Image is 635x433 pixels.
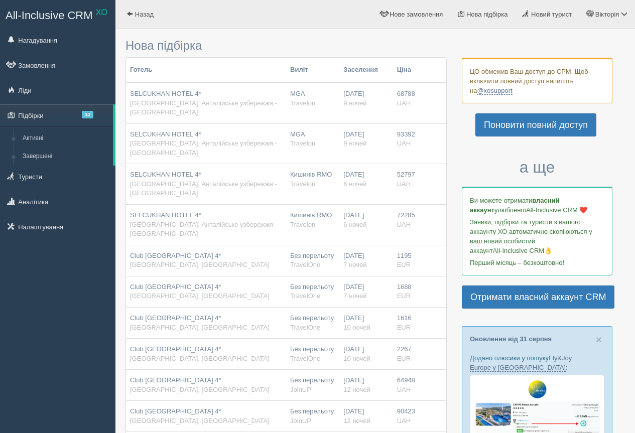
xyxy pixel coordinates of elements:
[493,247,553,254] span: All-Inclusive CRM👌
[290,251,335,270] div: Без перельоту
[397,314,412,322] span: 1616
[82,111,93,118] span: 13
[130,355,270,362] span: [GEOGRAPHIC_DATA], [GEOGRAPHIC_DATA]
[477,87,512,95] a: @xosupport
[125,39,447,52] h3: Нова підбірка
[130,314,221,322] span: Club [GEOGRAPHIC_DATA] 4*
[286,58,339,83] th: Виліт
[343,211,389,229] div: [DATE]
[343,314,389,332] div: [DATE]
[96,8,107,17] sup: XO
[343,376,389,394] div: [DATE]
[343,251,389,270] div: [DATE]
[531,11,572,18] span: Новий турист
[343,261,366,268] span: 7 ночей
[343,417,370,424] span: 12 ночей
[130,417,270,424] span: [GEOGRAPHIC_DATA], [GEOGRAPHIC_DATA]
[466,11,508,18] span: Нова підбірка
[397,211,415,219] span: 72285
[397,417,411,424] span: UAH
[135,11,154,18] span: Назад
[130,283,221,291] span: Club [GEOGRAPHIC_DATA] 4*
[290,221,315,228] span: Travelon
[130,139,277,157] span: [GEOGRAPHIC_DATA], Анталійське узбережжя - [GEOGRAPHIC_DATA]
[596,334,602,345] span: ×
[130,345,221,353] span: Club [GEOGRAPHIC_DATA] 4*
[290,180,315,188] span: Travelon
[397,139,411,147] span: UAH
[290,376,335,394] div: Без перельоту
[290,130,335,149] div: MGA
[397,283,412,291] span: 1688
[290,292,320,300] span: TravelOne
[595,11,619,18] span: Вікторія
[130,376,221,384] span: Club [GEOGRAPHIC_DATA] 4*
[470,353,604,372] p: Додано плюсики у пошуку :
[126,58,286,83] th: Готель
[343,345,389,363] div: [DATE]
[343,170,389,189] div: [DATE]
[397,171,415,178] span: 52797
[470,258,604,267] p: Перший місяць – безкоштовно!
[343,407,389,425] div: [DATE]
[397,376,415,384] span: 64948
[130,99,277,116] span: [GEOGRAPHIC_DATA], Анталійське узбережжя - [GEOGRAPHIC_DATA]
[290,261,320,268] span: TravelOne
[343,324,370,331] span: 10 ночей
[596,334,602,345] button: Close
[290,386,311,393] span: JoinUP
[470,354,572,372] a: Fly&Joy Europe у [GEOGRAPHIC_DATA]
[343,139,366,147] span: 9 ночей
[397,252,412,259] span: 1195
[397,180,411,188] span: UAH
[470,196,604,215] p: Ви можете отримати улюбленої
[130,324,270,331] span: [GEOGRAPHIC_DATA], [GEOGRAPHIC_DATA]
[290,417,311,424] span: JoinUP
[397,407,415,415] span: 90423
[470,335,552,343] a: Оновлення від 31 серпня
[130,221,277,238] span: [GEOGRAPHIC_DATA], Анталійське узбережжя - [GEOGRAPHIC_DATA]
[130,180,277,197] span: [GEOGRAPHIC_DATA], Анталійське узбережжя - [GEOGRAPHIC_DATA]
[339,58,393,83] th: Заселення
[290,324,320,331] span: TravelOne
[6,9,93,22] span: All-Inclusive CRM
[397,90,415,97] span: 68788
[130,386,270,393] span: [GEOGRAPHIC_DATA], [GEOGRAPHIC_DATA]
[130,171,201,178] span: SELCUKHAN HOTEL 4*
[390,11,443,18] span: Нове замовлення
[526,206,587,214] span: All-Inclusive CRM ❤️
[343,292,366,300] span: 7 ночей
[397,221,411,228] span: UAH
[397,261,411,268] span: EUR
[397,345,412,353] span: 2267
[130,261,270,268] span: [GEOGRAPHIC_DATA], [GEOGRAPHIC_DATA]
[290,407,335,425] div: Без перельоту
[18,148,113,166] a: Завершені
[397,292,411,300] span: EUR
[462,285,614,309] a: Отримати власний аккаунт CRM
[290,314,335,332] div: Без перельоту
[397,386,411,393] span: UAH
[130,292,270,300] span: [GEOGRAPHIC_DATA], [GEOGRAPHIC_DATA]
[470,217,604,255] p: Заявки, підбірки та туристи з вашого аккаунту ХО автоматично скопіюються у ваш новий особистий ак...
[343,282,389,301] div: [DATE]
[290,89,335,108] div: MGA
[343,180,366,188] span: 6 ночей
[343,130,389,149] div: [DATE]
[290,211,335,229] div: Кишинів RMO
[397,324,411,331] span: EUR
[130,211,201,219] span: SELCUKHAN HOTEL 4*
[290,170,335,189] div: Кишинів RMO
[397,99,411,107] span: UAH
[343,355,370,362] span: 10 ночей
[343,386,370,393] span: 12 ночей
[130,90,201,97] span: SELCUKHAN HOTEL 4*
[462,58,612,103] div: ЦО обмежив Ваш доступ до СРМ. Щоб включити повний доступ напишіть на
[290,139,315,147] span: Travelon
[397,355,411,362] span: EUR
[470,197,560,214] b: власний аккаунт
[1,1,115,28] a: All-Inclusive CRM XO
[290,355,320,362] span: TravelOne
[290,345,335,363] div: Без перельоту
[290,99,315,107] span: Travelon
